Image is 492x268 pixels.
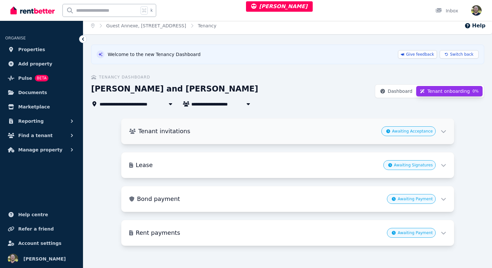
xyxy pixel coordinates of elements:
[18,132,53,139] span: Find a tenant
[18,239,61,247] span: Account settings
[472,89,479,94] span: 0 %
[10,6,55,15] img: RentBetter
[450,52,473,57] span: Switch back
[18,74,32,82] span: Pulse
[99,75,150,80] span: Tenancy Dashboard
[392,129,433,134] span: Awaiting Acceptance
[108,51,200,58] span: Welcome to the new Tenancy Dashboard
[18,117,44,125] span: Reporting
[5,72,78,85] a: PulseBETA
[137,194,384,204] h3: Bond payment
[35,75,48,81] span: BETA
[435,7,458,14] div: Inbox
[394,162,433,168] span: Awaiting Signatures
[106,23,186,28] a: Guest Annexe, [STREET_ADDRESS]
[388,88,412,94] span: Dashboard
[5,208,78,221] a: Help centre
[464,22,485,30] button: Help
[376,86,416,96] button: Dashboard
[18,60,52,68] span: Add property
[136,228,384,237] h3: Rent payments
[440,50,479,59] button: Switch back
[5,36,26,40] span: ORGANISE
[18,89,47,96] span: Documents
[398,196,433,202] span: Awaiting Payment
[427,88,470,94] span: Tenant onboarding
[18,211,48,219] span: Help centre
[5,57,78,70] a: Add property
[83,17,224,34] nav: Breadcrumb
[18,225,54,233] span: Refer a friend
[18,146,62,154] span: Manage property
[5,86,78,99] a: Documents
[5,43,78,56] a: Properties
[18,103,50,111] span: Marketplace
[136,161,381,170] h3: Lease
[5,237,78,250] a: Account settings
[198,23,216,28] a: Tenancy
[406,52,434,57] span: Give feedback
[398,50,437,59] a: Give feedback
[5,143,78,156] button: Manage property
[5,100,78,113] a: Marketplace
[91,84,258,94] h1: [PERSON_NAME] and [PERSON_NAME]
[18,46,45,53] span: Properties
[416,86,483,96] button: Tenant onboarding0%
[138,127,379,136] h3: Tenant invitations
[8,254,18,264] img: Paul Ferrett
[5,115,78,128] button: Reporting
[251,3,307,9] span: [PERSON_NAME]
[5,129,78,142] button: Find a tenant
[398,230,433,235] span: Awaiting Payment
[471,5,482,16] img: Paul Ferrett
[23,255,66,263] span: [PERSON_NAME]
[5,222,78,235] a: Refer a friend
[150,8,153,13] span: k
